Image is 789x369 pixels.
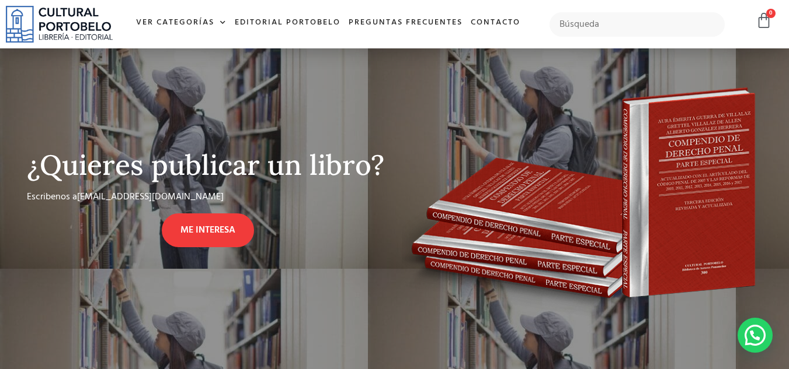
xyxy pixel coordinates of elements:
a: Preguntas frecuentes [345,10,467,36]
a: ME INTERESA [162,213,254,247]
span: 0 [766,9,776,18]
a: Contacto [467,10,524,36]
a: 0 [756,12,772,29]
a: [EMAIL_ADDRESS][DOMAIN_NAME] [77,189,224,205]
span: ME INTERESA [180,223,235,237]
a: Ver Categorías [132,10,231,36]
div: Escribenos a [27,190,377,213]
h2: ¿Quieres publicar un libro? [27,150,389,181]
input: Búsqueda [550,12,725,37]
a: Editorial Portobelo [231,10,345,36]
